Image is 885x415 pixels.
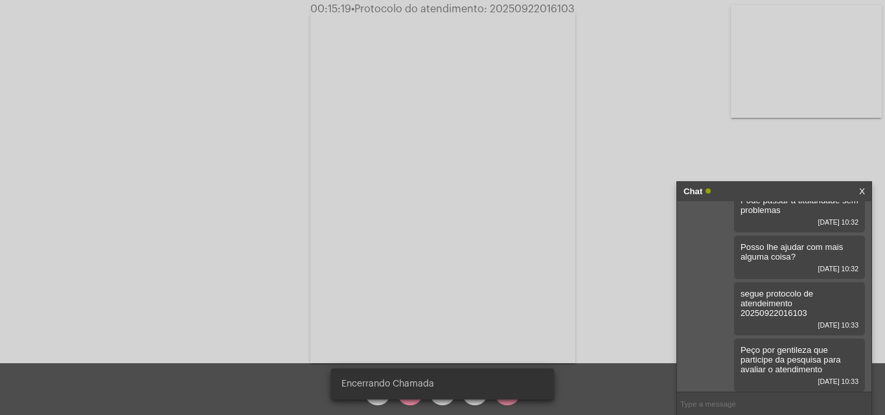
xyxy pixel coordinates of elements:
[351,4,354,14] span: •
[741,196,858,215] span: Pode passar a titularidade sem problemas
[341,377,434,390] span: Encerrando Chamada
[677,392,871,415] input: Type a message
[741,265,858,273] span: [DATE] 10:32
[859,182,865,201] a: X
[741,377,858,385] span: [DATE] 10:33
[706,188,711,194] span: Online
[741,218,858,226] span: [DATE] 10:32
[741,289,813,318] span: segue protocolo de atendeimento 20250922016103
[684,182,702,201] strong: Chat
[351,4,575,14] span: Protocolo do atendimento: 20250922016103
[741,345,841,374] span: Peço por gentileza que participe da pesquisa para avaliar o atendimento
[310,4,351,14] span: 00:15:19
[741,321,858,329] span: [DATE] 10:33
[741,242,843,262] span: Posso lhe ajudar com mais alguma coisa?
